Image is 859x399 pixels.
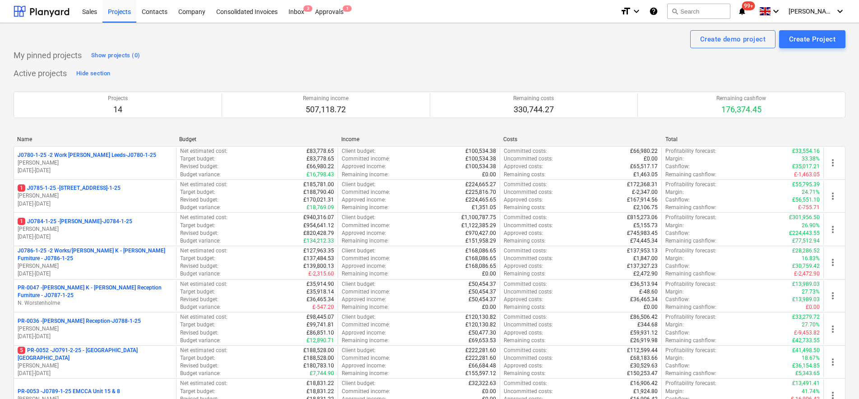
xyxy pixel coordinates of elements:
[630,280,658,288] p: £36,513.94
[665,204,716,211] p: Remaining cashflow :
[665,337,716,344] p: Remaining cashflow :
[465,354,496,362] p: £222,281.60
[18,247,172,262] p: J0786-1-25 - 2 Works/[PERSON_NAME] K - [PERSON_NAME] Furniture - J0786-1-25
[814,356,859,399] iframe: Chat Widget
[342,222,390,229] p: Committed income :
[342,171,389,179] p: Remaining income :
[806,303,820,311] p: £0.00
[802,288,820,296] p: 27.73%
[504,303,546,311] p: Remaining costs :
[306,321,334,329] p: £99,741.81
[306,204,334,211] p: £18,769.09
[665,362,690,370] p: Cashflow :
[665,237,716,245] p: Remaining cashflow :
[303,362,334,370] p: £180,783.10
[827,157,838,168] span: more_vert
[665,329,690,337] p: Cashflow :
[665,321,684,329] p: Margin :
[303,188,334,196] p: £188,790.40
[306,288,334,296] p: £35,918.14
[180,270,221,278] p: Budget variance :
[180,370,221,377] p: Budget variance :
[180,237,221,245] p: Budget variance :
[771,6,781,17] i: keyboard_arrow_down
[469,288,496,296] p: £50,454.37
[342,196,386,204] p: Approved income :
[303,354,334,362] p: £188,528.00
[630,329,658,337] p: £59,931.12
[802,222,820,229] p: 26.90%
[504,214,547,221] p: Committed costs :
[18,184,121,192] p: J0785-1-25 - [STREET_ADDRESS]-1-25
[504,155,553,163] p: Uncommitted costs :
[469,329,496,337] p: £50,477.30
[180,163,218,170] p: Revised budget :
[180,337,221,344] p: Budget variance :
[630,147,658,155] p: £66,980.22
[18,347,25,354] span: 5
[504,222,553,229] p: Uncommitted costs :
[342,155,390,163] p: Committed income :
[306,280,334,288] p: £35,914.90
[700,33,766,45] div: Create demo project
[303,104,348,115] p: 507,118.72
[342,247,376,255] p: Client budget :
[342,147,376,155] p: Client budget :
[792,247,820,255] p: £28,286.52
[308,270,334,278] p: £-2,315.60
[665,270,716,278] p: Remaining cashflow :
[504,296,543,303] p: Approved costs :
[180,329,218,337] p: Revised budget :
[180,214,228,221] p: Net estimated cost :
[620,6,631,17] i: format_size
[627,262,658,270] p: £137,327.23
[91,50,140,61] div: Show projects (0)
[465,255,496,262] p: £168,086.65
[180,171,221,179] p: Budget variance :
[665,155,684,163] p: Margin :
[18,347,172,378] div: 5PR-0052 -JO791-2-25 - [GEOGRAPHIC_DATA] [GEOGRAPHIC_DATA][PERSON_NAME][DATE]-[DATE]
[306,337,334,344] p: £12,890.71
[504,347,547,354] p: Committed costs :
[827,324,838,335] span: more_vert
[716,104,766,115] p: 176,374.45
[504,196,543,204] p: Approved costs :
[303,181,334,188] p: £185,781.00
[18,233,172,241] p: [DATE] - [DATE]
[504,321,553,329] p: Uncommitted costs :
[180,262,218,270] p: Revised budget :
[342,181,376,188] p: Client budget :
[18,284,172,299] p: PR-0047 - [PERSON_NAME] K - [PERSON_NAME] Reception Furniture - JO787-1-25
[17,136,172,142] div: Name
[633,255,658,262] p: £1,847.00
[18,192,172,200] p: [PERSON_NAME]
[789,214,820,221] p: £301,956.50
[665,296,690,303] p: Cashflow :
[342,362,386,370] p: Approved income :
[342,280,376,288] p: Client budget :
[665,247,716,255] p: Profitability forecast :
[342,354,390,362] p: Committed income :
[465,321,496,329] p: £120,130.82
[180,313,228,321] p: Net estimated cost :
[306,329,334,337] p: £86,851.10
[633,270,658,278] p: £2,472.90
[827,257,838,268] span: more_vert
[667,4,730,19] button: Search
[18,151,156,159] p: J0780-1-25 - 2 Work [PERSON_NAME] Leeds-J0780-1-25
[18,370,172,377] p: [DATE] - [DATE]
[665,188,684,196] p: Margin :
[180,280,228,288] p: Net estimated cost :
[469,337,496,344] p: £69,653.53
[802,255,820,262] p: 16.83%
[465,181,496,188] p: £224,665.27
[627,196,658,204] p: £167,914.56
[504,147,547,155] p: Committed costs :
[794,329,820,337] p: £-9,453.82
[303,347,334,354] p: £188,528.00
[792,347,820,354] p: £41,498.50
[504,362,543,370] p: Approved costs :
[342,237,389,245] p: Remaining income :
[789,33,836,45] div: Create Project
[630,163,658,170] p: £65,517.17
